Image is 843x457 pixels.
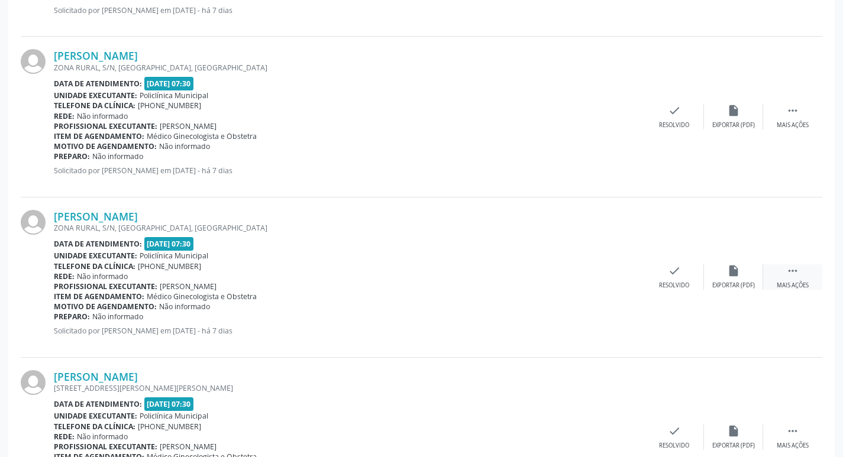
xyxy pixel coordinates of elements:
[54,383,645,393] div: [STREET_ADDRESS][PERSON_NAME][PERSON_NAME]
[712,442,755,450] div: Exportar (PDF)
[712,121,755,129] div: Exportar (PDF)
[54,101,135,111] b: Telefone da clínica:
[54,291,144,302] b: Item de agendamento:
[777,281,809,290] div: Mais ações
[659,442,689,450] div: Resolvido
[54,281,157,291] b: Profissional executante:
[77,271,128,281] span: Não informado
[777,442,809,450] div: Mais ações
[54,326,645,336] p: Solicitado por [PERSON_NAME] em [DATE] - há 7 dias
[54,5,645,15] p: Solicitado por [PERSON_NAME] em [DATE] - há 7 dias
[54,121,157,131] b: Profissional executante:
[147,131,257,141] span: Médico Ginecologista e Obstetra
[54,271,75,281] b: Rede:
[54,261,135,271] b: Telefone da clínica:
[140,90,208,101] span: Policlínica Municipal
[54,90,137,101] b: Unidade executante:
[659,121,689,129] div: Resolvido
[77,111,128,121] span: Não informado
[54,141,157,151] b: Motivo de agendamento:
[54,63,645,73] div: ZONA RURAL, S/N, [GEOGRAPHIC_DATA], [GEOGRAPHIC_DATA]
[140,251,208,261] span: Policlínica Municipal
[147,291,257,302] span: Médico Ginecologista e Obstetra
[144,77,194,90] span: [DATE] 07:30
[21,370,46,395] img: img
[54,131,144,141] b: Item de agendamento:
[54,111,75,121] b: Rede:
[160,121,217,131] span: [PERSON_NAME]
[138,261,201,271] span: [PHONE_NUMBER]
[712,281,755,290] div: Exportar (PDF)
[54,210,138,223] a: [PERSON_NAME]
[54,239,142,249] b: Data de atendimento:
[21,210,46,235] img: img
[727,264,740,277] i: insert_drive_file
[54,251,137,261] b: Unidade executante:
[786,264,799,277] i: 
[54,49,138,62] a: [PERSON_NAME]
[54,399,142,409] b: Data de atendimento:
[21,49,46,74] img: img
[54,312,90,322] b: Preparo:
[54,302,157,312] b: Motivo de agendamento:
[54,223,645,233] div: ZONA RURAL, S/N, [GEOGRAPHIC_DATA], [GEOGRAPHIC_DATA]
[668,264,681,277] i: check
[727,424,740,437] i: insert_drive_file
[138,101,201,111] span: [PHONE_NUMBER]
[160,281,217,291] span: [PERSON_NAME]
[77,432,128,442] span: Não informado
[54,151,90,161] b: Preparo:
[159,141,210,151] span: Não informado
[777,121,809,129] div: Mais ações
[144,397,194,411] span: [DATE] 07:30
[138,422,201,432] span: [PHONE_NUMBER]
[92,312,143,322] span: Não informado
[144,237,194,251] span: [DATE] 07:30
[160,442,217,452] span: [PERSON_NAME]
[54,432,75,442] b: Rede:
[54,442,157,452] b: Profissional executante:
[727,104,740,117] i: insert_drive_file
[786,424,799,437] i: 
[54,422,135,432] b: Telefone da clínica:
[54,411,137,421] b: Unidade executante:
[140,411,208,421] span: Policlínica Municipal
[668,104,681,117] i: check
[159,302,210,312] span: Não informado
[668,424,681,437] i: check
[54,79,142,89] b: Data de atendimento:
[659,281,689,290] div: Resolvido
[54,166,645,176] p: Solicitado por [PERSON_NAME] em [DATE] - há 7 dias
[786,104,799,117] i: 
[54,370,138,383] a: [PERSON_NAME]
[92,151,143,161] span: Não informado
